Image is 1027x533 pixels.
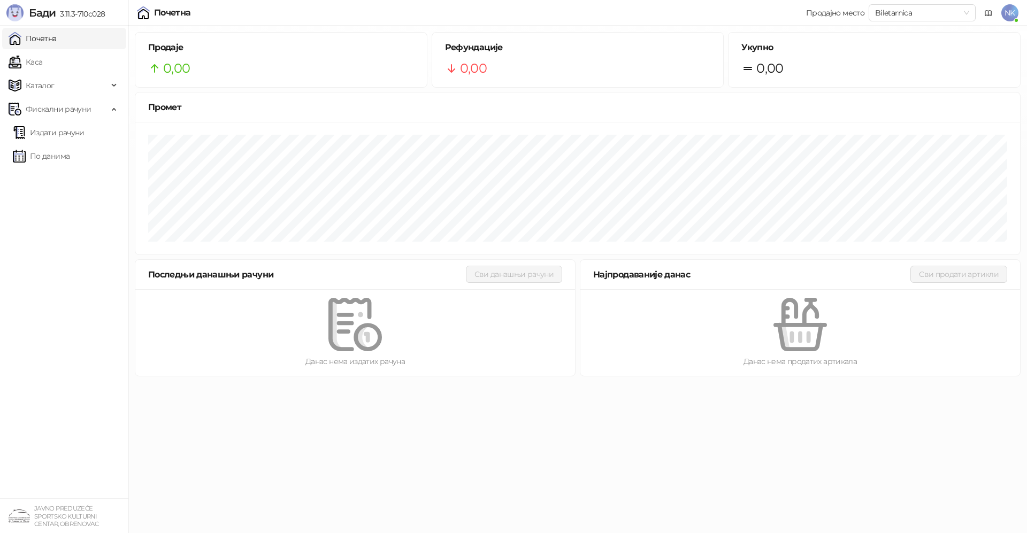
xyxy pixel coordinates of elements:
div: Данас нема продатих артикала [597,356,1003,367]
img: 64x64-companyLogo-4a28e1f8-f217-46d7-badd-69a834a81aaf.png [9,505,30,527]
span: 0,00 [756,58,783,79]
span: Бади [29,6,56,19]
a: Издати рачуни [13,122,85,143]
div: Промет [148,101,1007,114]
div: Последњи данашњи рачуни [148,268,466,281]
small: JAVNO PREDUZEĆE SPORTSKO KULTURNI CENTAR, OBRENOVAC [34,505,98,528]
a: Документација [980,4,997,21]
span: Каталог [26,75,55,96]
img: Logo [6,4,24,21]
h5: Укупно [741,41,1007,54]
span: 0,00 [460,58,487,79]
span: 0,00 [163,58,190,79]
button: Сви данашњи рачуни [466,266,562,283]
a: Каса [9,51,42,73]
div: Продајно место [806,9,864,17]
div: Почетна [154,9,191,17]
div: Најпродаваније данас [593,268,910,281]
span: 3.11.3-710c028 [56,9,105,19]
a: Почетна [9,28,57,49]
h5: Рефундације [445,41,711,54]
span: Biletarnica [875,5,969,21]
h5: Продаје [148,41,414,54]
a: По данима [13,145,70,167]
span: Фискални рачуни [26,98,91,120]
div: Данас нема издатих рачуна [152,356,558,367]
span: NK [1001,4,1018,21]
button: Сви продати артикли [910,266,1007,283]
